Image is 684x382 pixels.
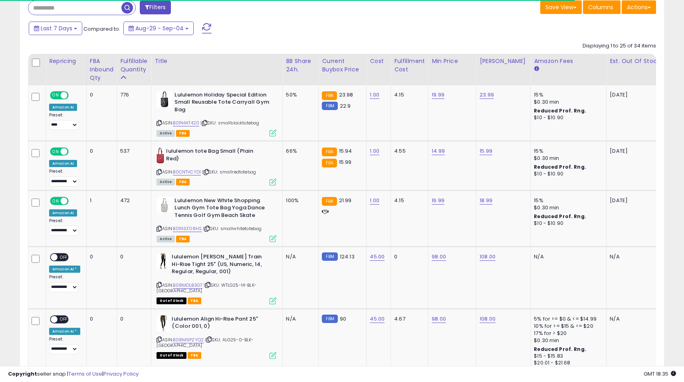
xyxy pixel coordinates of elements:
[90,197,111,204] div: 1
[432,253,446,261] a: 98.00
[173,337,204,343] a: B08M9PZYQ2
[176,130,190,137] span: FBA
[57,254,70,261] span: OFF
[480,57,527,65] div: [PERSON_NAME]
[173,282,202,289] a: B08MDLB3G7
[534,197,600,204] div: 15%
[49,328,80,335] div: Amazon AI *
[120,315,145,323] div: 0
[157,315,170,331] img: 31G5ZH9AlsL._SL40_.jpg
[57,316,70,323] span: OFF
[120,57,148,74] div: Fulfillable Quantity
[339,91,353,98] span: 23.98
[322,91,337,100] small: FBA
[534,114,600,121] div: $10 - $10.90
[534,65,539,73] small: Amazon Fees.
[173,225,202,232] a: B01N3Z08HS
[480,91,494,99] a: 23.99
[534,220,600,227] div: $10 - $10.90
[322,197,337,206] small: FBA
[49,337,80,354] div: Preset:
[90,91,111,98] div: 0
[534,91,600,98] div: 15%
[49,160,77,167] div: Amazon AI
[29,22,82,35] button: Last 7 Days
[200,120,259,126] span: | SKU: smallblacktotebag
[534,171,600,177] div: $10 - $10.90
[370,57,387,65] div: Cost
[157,91,172,107] img: 31LpL03F54L._SL40_.jpg
[90,57,114,82] div: FBA inbound Qty
[610,315,680,323] p: N/A
[322,148,337,156] small: FBA
[534,337,600,344] div: $0.30 min
[176,236,190,242] span: FBA
[49,266,80,273] div: Amazon AI *
[540,0,582,14] button: Save View
[370,315,385,323] a: 45.00
[394,253,422,260] div: 0
[322,102,337,110] small: FBM
[394,148,422,155] div: 4.55
[610,91,680,98] p: [DATE]
[49,274,80,292] div: Preset:
[157,179,175,185] span: All listings currently available for purchase on Amazon
[286,315,312,323] div: N/A
[286,57,315,74] div: BB Share 24h.
[157,282,256,294] span: | SKU: WTLG25-14-BLK-[GEOGRAPHIC_DATA]
[49,104,77,111] div: Amazon AI
[157,130,175,137] span: All listings currently available for purchase on Amazon
[51,197,61,204] span: ON
[432,57,473,65] div: Min Price
[534,353,600,360] div: $15 - $15.83
[135,24,184,32] span: Aug-29 - Sep-04
[583,42,656,50] div: Displaying 1 to 25 of 34 items
[480,197,492,205] a: 18.99
[610,253,680,260] p: N/A
[286,253,312,260] div: N/A
[8,370,37,378] strong: Copyright
[49,209,77,217] div: Amazon AI
[90,148,111,155] div: 0
[120,148,145,155] div: 537
[370,197,379,205] a: 1.00
[534,148,600,155] div: 15%
[370,147,379,155] a: 1.00
[322,159,337,167] small: FBA
[340,102,351,110] span: 22.9
[203,225,262,232] span: | SKU: smallwhitetotebag
[157,337,254,349] span: | SKU: ALG25-0-BLK-[GEOGRAPHIC_DATA]
[157,148,276,185] div: ASIN:
[534,346,586,352] b: Reduced Prof. Rng.
[432,91,444,99] a: 19.99
[534,330,600,337] div: 17% for > $20
[534,253,600,260] div: N/A
[432,315,446,323] a: 98.00
[286,197,312,204] div: 100%
[166,148,263,164] b: lululemon tote Bag Small (Plain Red)
[49,218,80,236] div: Preset:
[394,315,422,323] div: 4.67
[49,112,80,130] div: Preset:
[610,197,680,204] p: [DATE]
[83,25,120,33] span: Compared to:
[120,91,145,98] div: 776
[534,163,586,170] b: Reduced Prof. Rng.
[67,197,80,204] span: OFF
[157,197,276,241] div: ASIN:
[67,148,80,155] span: OFF
[534,213,586,220] b: Reduced Prof. Rng.
[157,315,276,358] div: ASIN:
[157,253,276,303] div: ASIN:
[322,315,337,323] small: FBM
[432,197,444,205] a: 16.99
[172,315,269,332] b: lululemon Align Hi-Rise Pant 25" (Color 001, 0)
[172,253,269,278] b: lululemon [PERSON_NAME] Train Hi-Rise Tight 25" (US, Numeric, 14, Regular, Regular, 001)
[370,91,379,99] a: 1.00
[394,197,422,204] div: 4.15
[157,91,276,136] div: ASIN:
[480,253,496,261] a: 108.00
[339,147,352,155] span: 15.94
[51,148,61,155] span: ON
[157,197,172,213] img: 31Yd0oAH4JL._SL40_.jpg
